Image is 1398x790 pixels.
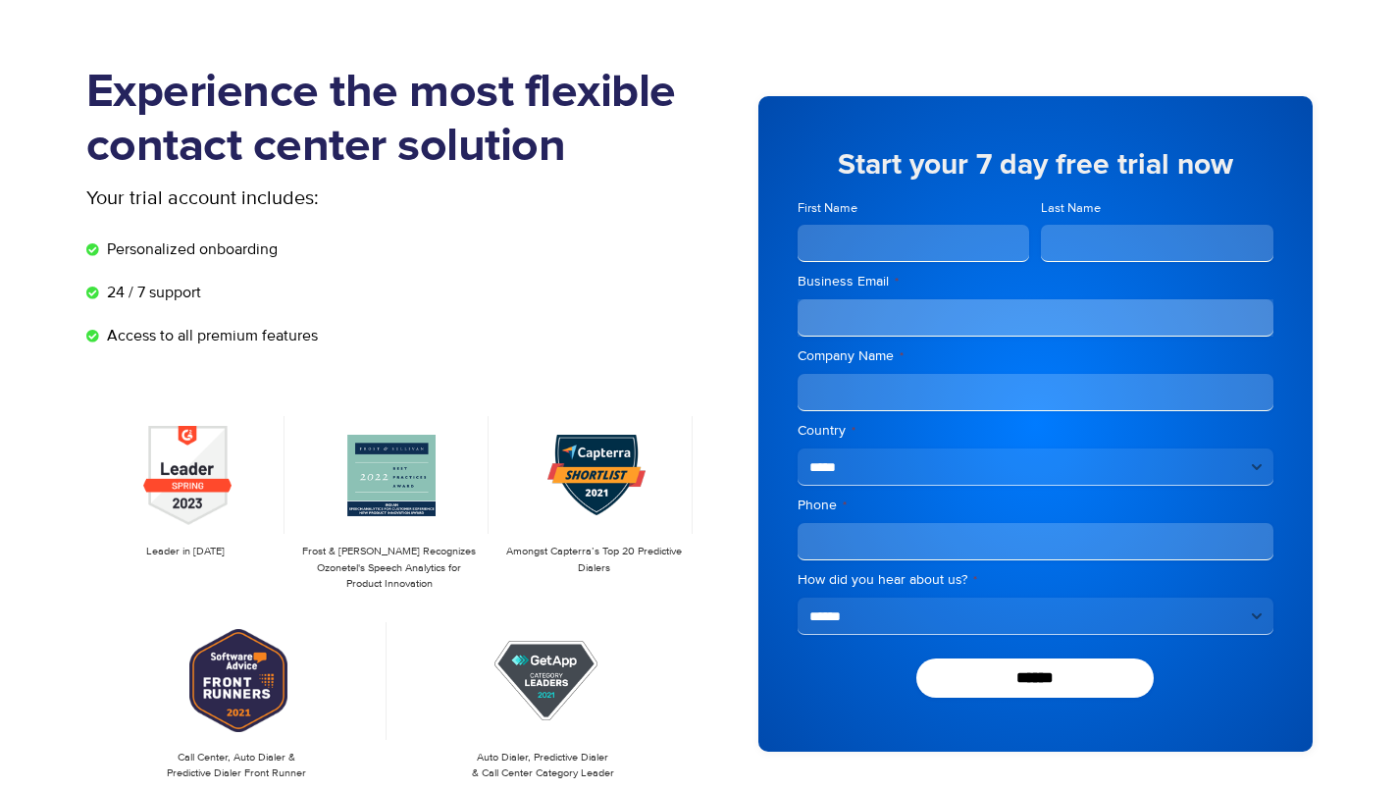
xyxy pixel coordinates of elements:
span: 24 / 7 support [102,281,201,304]
p: Call Center, Auto Dialer & Predictive Dialer Front Runner [96,750,378,782]
label: How did you hear about us? [798,570,1273,590]
span: Personalized onboarding [102,237,278,261]
label: First Name [798,199,1030,218]
h1: Experience the most flexible contact center solution [86,66,699,174]
p: Leader in [DATE] [96,544,275,560]
p: Your trial account includes: [86,184,552,213]
p: Auto Dialer, Predictive Dialer & Call Center Category Leader [402,750,684,782]
label: Company Name [798,346,1273,366]
p: Frost & [PERSON_NAME] Recognizes Ozonetel's Speech Analytics for Product Innovation [300,544,479,593]
label: Phone [798,496,1273,515]
label: Business Email [798,272,1273,291]
h5: Start your 7 day free trial now [798,150,1273,180]
label: Last Name [1041,199,1273,218]
p: Amongst Capterra’s Top 20 Predictive Dialers [504,544,683,576]
label: Country [798,421,1273,441]
span: Access to all premium features [102,324,318,347]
